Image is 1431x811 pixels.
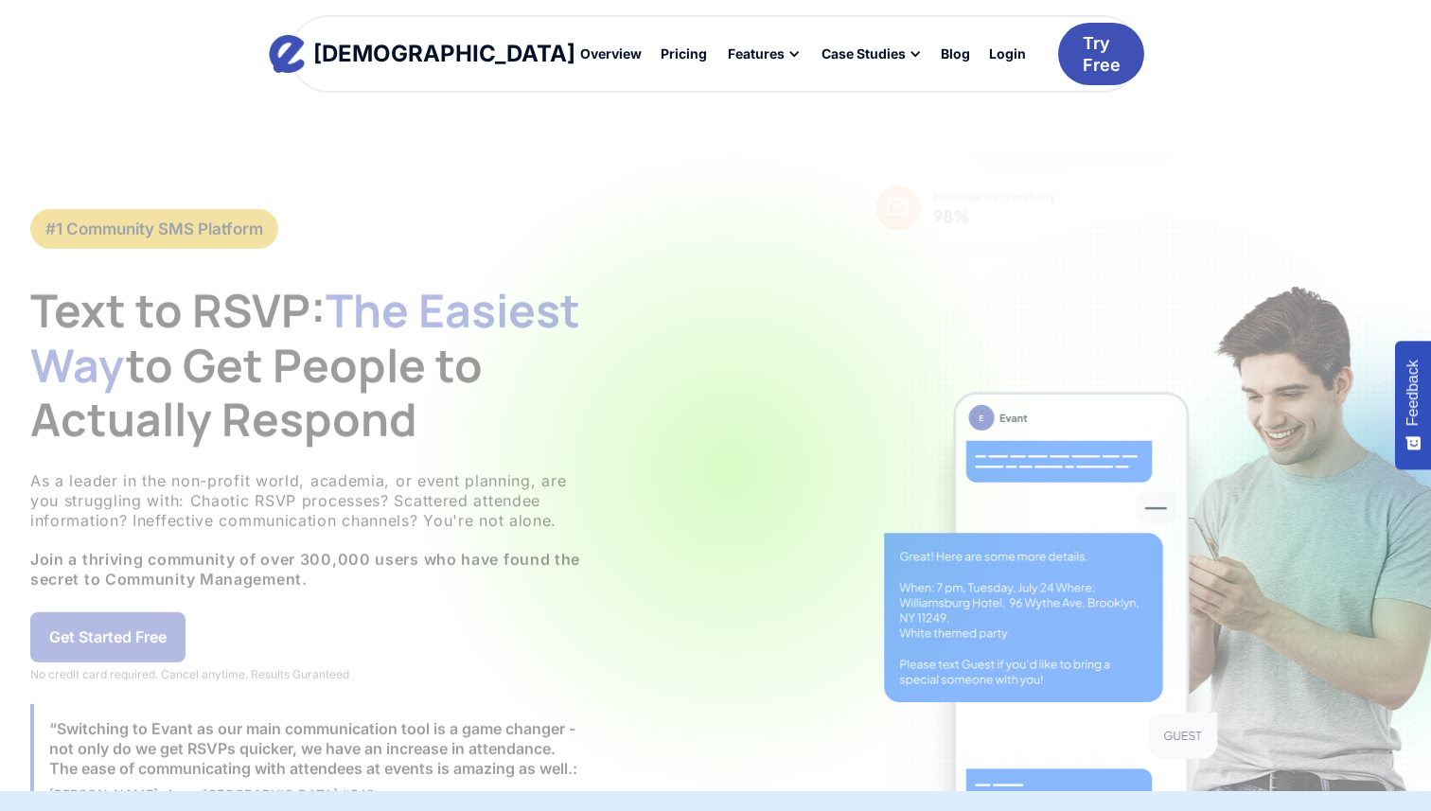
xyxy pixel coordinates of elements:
a: #1 Community SMS Platform [30,209,278,249]
div: “Switching to Evant as our main communication tool is a game changer - not only do we get RSVPs q... [49,719,583,778]
a: Login [980,38,1035,70]
div: Login [989,47,1026,61]
div: [DEMOGRAPHIC_DATA] [313,43,575,65]
div: Case Studies [810,38,931,70]
div: Overview [580,47,642,61]
a: Try Free [1058,23,1144,86]
strong: Join a thriving community of over 300,000 users who have found the secret to Community Management. [30,550,580,589]
span: The Easiest Way [30,279,580,396]
a: Get Started Free [30,612,185,662]
a: home [287,35,558,73]
div: #1 Community SMS Platform [45,219,263,239]
div: No credit card required. Cancel anytime. Results Guranteed [30,666,598,681]
p: As a leader in the non-profit world, academia, or event planning, are you struggling with: Chaoti... [30,471,598,590]
span: Feedback [1404,360,1422,426]
div: Try Free [1083,32,1121,77]
div: Pricing [661,47,707,61]
h1: Text to RSVP: to Get People to Actually Respond [30,283,598,447]
div: Features [728,47,785,61]
a: Overview [571,38,651,70]
div: [PERSON_NAME], Avon-[GEOGRAPHIC_DATA] #542 [49,785,583,802]
button: Feedback - Show survey [1395,341,1431,469]
div: Features [716,38,810,70]
div: Case Studies [821,47,906,61]
div: Blog [941,47,970,61]
a: Pricing [651,38,716,70]
a: Blog [931,38,980,70]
